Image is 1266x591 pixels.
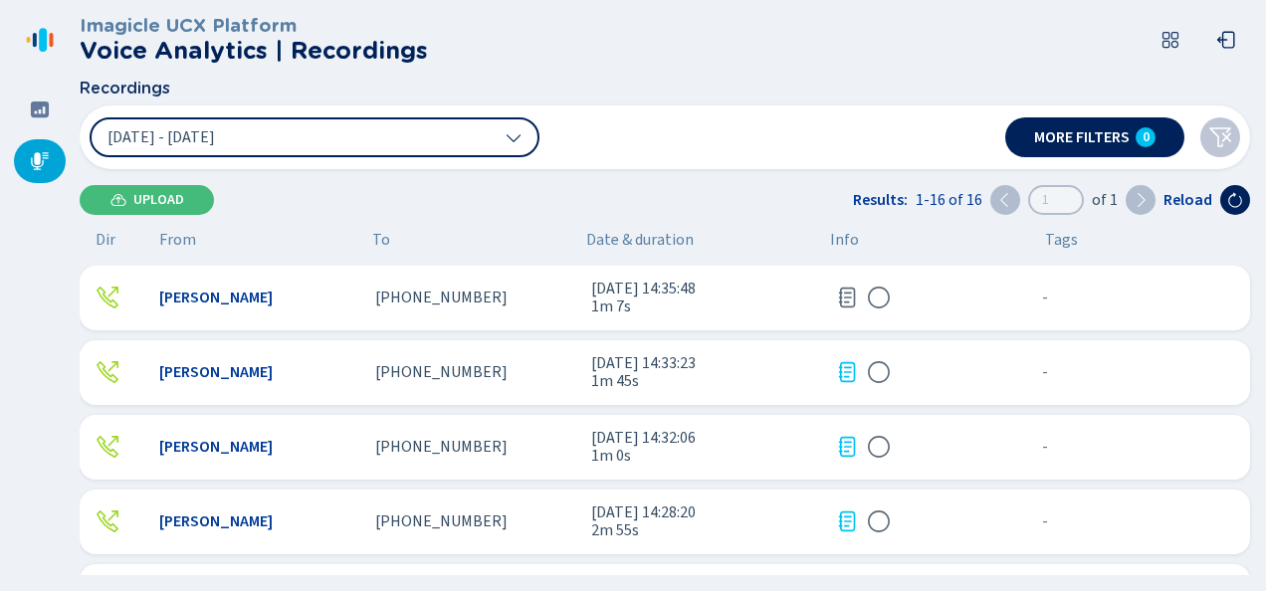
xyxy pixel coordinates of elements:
svg: dashboard-filled [30,99,50,119]
span: [PERSON_NAME] [159,363,273,381]
svg: journal-text [835,509,859,533]
div: Recordings [14,139,66,183]
span: [DATE] 14:32:06 [591,429,819,447]
svg: box-arrow-left [1216,30,1236,50]
svg: journal-text [835,435,859,459]
svg: mic-fill [30,151,50,171]
span: Upload [133,192,184,208]
span: [PHONE_NUMBER] [375,363,508,381]
span: No tags assigned [1042,438,1048,456]
svg: telephone-outbound [96,286,119,309]
span: 1m 0s [591,447,819,465]
span: More filters [1034,129,1130,145]
span: Results: [853,191,908,209]
div: Sentiment analysis in progress... [867,286,891,309]
div: Transcription available [835,360,859,384]
div: Outgoing call [96,509,119,533]
button: Previous page [990,185,1020,215]
svg: journal-text [835,286,859,309]
div: Transcription in progress... [835,286,859,309]
svg: telephone-outbound [96,360,119,384]
svg: telephone-outbound [96,509,119,533]
span: [PERSON_NAME] [159,512,273,530]
div: Dashboard [14,88,66,131]
span: 1m 45s [591,372,819,390]
span: 2m 55s [591,521,819,539]
button: Next page [1126,185,1156,215]
button: Upload [80,185,214,215]
div: Sentiment analysis in progress... [867,435,891,459]
span: [PHONE_NUMBER] [375,512,508,530]
svg: chevron-left [997,192,1013,208]
span: Date & duration [586,231,814,249]
span: Info [830,231,859,249]
svg: chevron-right [1133,192,1149,208]
span: Recordings [80,80,170,98]
div: Outgoing call [96,435,119,459]
svg: funnel-disabled [1208,125,1232,149]
svg: telephone-outbound [96,435,119,459]
button: [DATE] - [DATE] [90,117,539,157]
div: Sentiment analysis in progress... [867,509,891,533]
span: No tags assigned [1042,512,1048,530]
span: Dir [96,231,115,249]
span: Reload [1163,191,1212,209]
span: From [159,231,196,249]
span: [DATE] 14:28:20 [591,503,819,521]
svg: icon-emoji-silent [867,435,891,459]
div: Sentiment analysis in progress... [867,360,891,384]
svg: cloud-upload [110,192,126,208]
span: [DATE] 14:33:23 [591,354,819,372]
span: 1m 7s [591,297,819,315]
div: Outgoing call [96,286,119,309]
div: Outgoing call [96,360,119,384]
button: Reload the current page [1220,185,1250,215]
span: Tags [1045,231,1078,249]
span: [PHONE_NUMBER] [375,438,508,456]
button: Clear filters [1200,117,1240,157]
button: More filters0 [1005,117,1184,157]
span: [PERSON_NAME] [159,289,273,306]
span: [PHONE_NUMBER] [375,289,508,306]
span: No tags assigned [1042,363,1048,381]
svg: icon-emoji-silent [867,360,891,384]
span: [PERSON_NAME] [159,438,273,456]
svg: journal-text [835,360,859,384]
div: Transcription available [835,435,859,459]
h3: Imagicle UCX Platform [80,15,428,37]
svg: icon-emoji-silent [867,286,891,309]
span: To [372,231,390,249]
svg: chevron-down [506,129,522,145]
span: 0 [1143,129,1150,145]
span: No tags assigned [1042,289,1048,306]
h2: Voice Analytics | Recordings [80,37,428,65]
span: 1-16 of 16 [916,191,982,209]
span: [DATE] 14:35:48 [591,280,819,297]
svg: arrow-clockwise [1227,192,1243,208]
span: [DATE] - [DATE] [107,129,215,145]
svg: icon-emoji-silent [867,509,891,533]
span: of 1 [1092,191,1118,209]
div: Transcription available [835,509,859,533]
